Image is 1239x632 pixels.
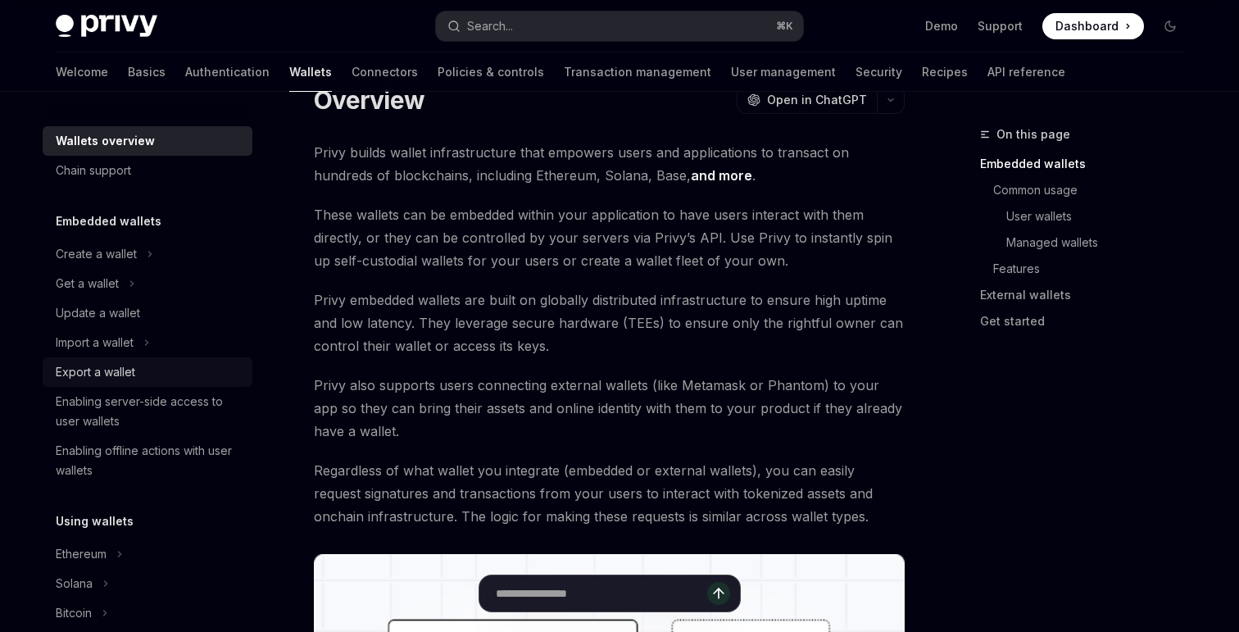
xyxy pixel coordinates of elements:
a: Update a wallet [43,298,252,328]
button: Search...⌘K [436,11,803,41]
span: ⌘ K [776,20,793,33]
div: Wallets overview [56,131,155,151]
div: Bitcoin [56,603,92,623]
span: Dashboard [1055,18,1119,34]
a: Basics [128,52,166,92]
button: Ethereum [43,539,252,569]
div: Export a wallet [56,362,135,382]
a: Features [980,256,1196,282]
div: Chain support [56,161,131,180]
a: Common usage [980,177,1196,203]
a: Security [855,52,902,92]
a: Enabling offline actions with user wallets [43,436,252,485]
span: On this page [996,125,1070,144]
button: Solana [43,569,252,598]
button: Import a wallet [43,328,252,357]
a: Support [978,18,1023,34]
button: Get a wallet [43,269,252,298]
div: Enabling server-side access to user wallets [56,392,243,431]
div: Create a wallet [56,244,137,264]
img: dark logo [56,15,157,38]
a: Recipes [922,52,968,92]
a: Enabling server-side access to user wallets [43,387,252,436]
a: Transaction management [564,52,711,92]
a: External wallets [980,282,1196,308]
a: Connectors [352,52,418,92]
button: Send message [707,582,730,605]
a: Dashboard [1042,13,1144,39]
span: Regardless of what wallet you integrate (embedded or external wallets), you can easily request si... [314,459,905,528]
a: Chain support [43,156,252,185]
a: Demo [925,18,958,34]
span: Privy builds wallet infrastructure that empowers users and applications to transact on hundreds o... [314,141,905,187]
a: User management [731,52,836,92]
span: Open in ChatGPT [767,92,867,108]
button: Bitcoin [43,598,252,628]
a: Policies & controls [438,52,544,92]
div: Search... [467,16,513,36]
h5: Using wallets [56,512,134,531]
input: Ask a question... [496,575,707,612]
a: API reference [987,52,1065,92]
a: Authentication [185,52,270,92]
a: Get started [980,308,1196,334]
a: Export a wallet [43,357,252,387]
div: Update a wallet [56,303,140,323]
a: Managed wallets [980,230,1196,256]
div: Get a wallet [56,274,119,293]
a: Embedded wallets [980,151,1196,177]
div: Enabling offline actions with user wallets [56,441,243,480]
span: Privy embedded wallets are built on globally distributed infrastructure to ensure high uptime and... [314,289,905,357]
div: Solana [56,574,93,593]
a: Welcome [56,52,108,92]
a: User wallets [980,203,1196,230]
button: Open in ChatGPT [737,86,877,114]
h5: Embedded wallets [56,211,161,231]
span: These wallets can be embedded within your application to have users interact with them directly, ... [314,203,905,272]
a: Wallets overview [43,126,252,156]
a: and more [691,167,752,184]
button: Create a wallet [43,239,252,269]
div: Ethereum [56,544,107,564]
a: Wallets [289,52,332,92]
div: Import a wallet [56,333,134,352]
span: Privy also supports users connecting external wallets (like Metamask or Phantom) to your app so t... [314,374,905,443]
button: Toggle dark mode [1157,13,1183,39]
h1: Overview [314,85,424,115]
